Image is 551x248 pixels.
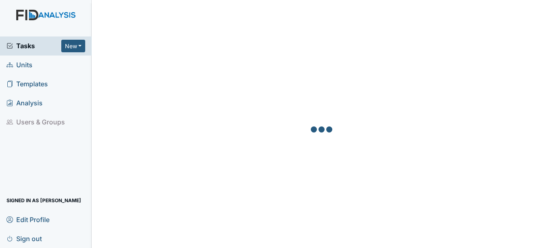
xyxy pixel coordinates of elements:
[61,40,86,52] button: New
[6,194,81,207] span: Signed in as [PERSON_NAME]
[6,232,42,245] span: Sign out
[6,41,61,51] a: Tasks
[6,213,50,226] span: Edit Profile
[6,97,43,109] span: Analysis
[6,78,48,90] span: Templates
[6,59,32,71] span: Units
